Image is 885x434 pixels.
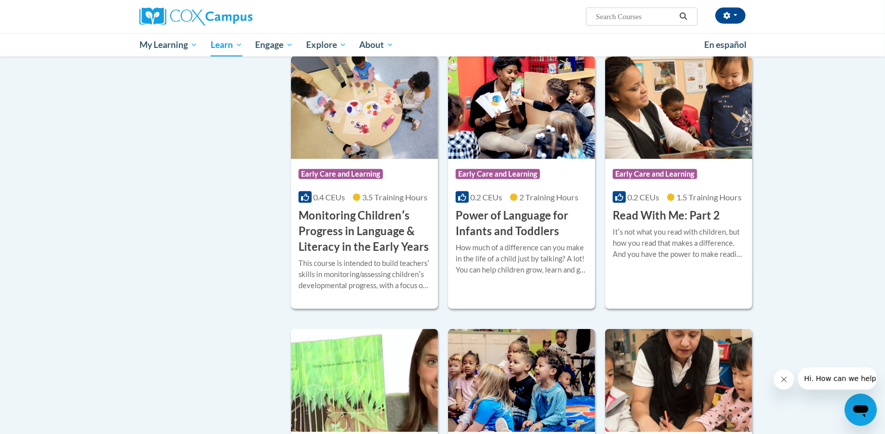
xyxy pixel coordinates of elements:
[448,56,595,309] a: Course LogoEarly Care and Learning0.2 CEUs2 Training Hours Power of Language for Infants and Todd...
[613,169,697,179] span: Early Care and Learning
[299,169,383,179] span: Early Care and Learning
[605,56,752,309] a: Course LogoEarly Care and Learning0.2 CEUs1.5 Training Hours Read With Me: Part 2Itʹs not what yo...
[353,33,401,57] a: About
[204,33,249,57] a: Learn
[291,329,438,432] img: Course Logo
[456,242,587,276] div: How much of a difference can you make in the life of a child just by talking? A lot! You can help...
[448,56,595,159] img: Course Logo
[362,192,427,202] span: 3.5 Training Hours
[595,11,676,23] input: Search Courses
[698,34,753,56] a: En español
[359,39,394,51] span: About
[249,33,300,57] a: Engage
[605,329,752,432] img: Course Logo
[291,56,438,159] img: Course Logo
[774,369,794,390] iframe: Close message
[704,39,747,50] span: En español
[133,33,204,57] a: My Learning
[448,329,595,432] img: Course Logo
[845,394,877,426] iframe: Button to launch messaging window
[300,33,353,57] a: Explore
[291,56,438,309] a: Course LogoEarly Care and Learning0.4 CEUs3.5 Training Hours Monitoring Childrenʹs Progress in La...
[6,7,82,15] span: Hi. How can we help?
[715,8,746,24] button: Account Settings
[470,192,502,202] span: 0.2 CEUs
[613,208,720,224] h3: Read With Me: Part 2
[676,192,742,202] span: 1.5 Training Hours
[211,39,242,51] span: Learn
[519,192,578,202] span: 2 Training Hours
[313,192,345,202] span: 0.4 CEUs
[306,39,347,51] span: Explore
[299,258,430,291] div: This course is intended to build teachersʹ skills in monitoring/assessing childrenʹs developmenta...
[139,8,253,26] img: Cox Campus
[627,192,659,202] span: 0.2 CEUs
[299,208,430,254] h3: Monitoring Childrenʹs Progress in Language & Literacy in the Early Years
[124,33,761,57] div: Main menu
[605,56,752,159] img: Course Logo
[613,227,745,260] div: Itʹs not what you read with children, but how you read that makes a difference. And you have the ...
[456,208,587,239] h3: Power of Language for Infants and Toddlers
[139,39,198,51] span: My Learning
[255,39,293,51] span: Engage
[676,11,691,23] button: Search
[456,169,540,179] span: Early Care and Learning
[798,367,877,390] iframe: Message from company
[139,8,331,26] a: Cox Campus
